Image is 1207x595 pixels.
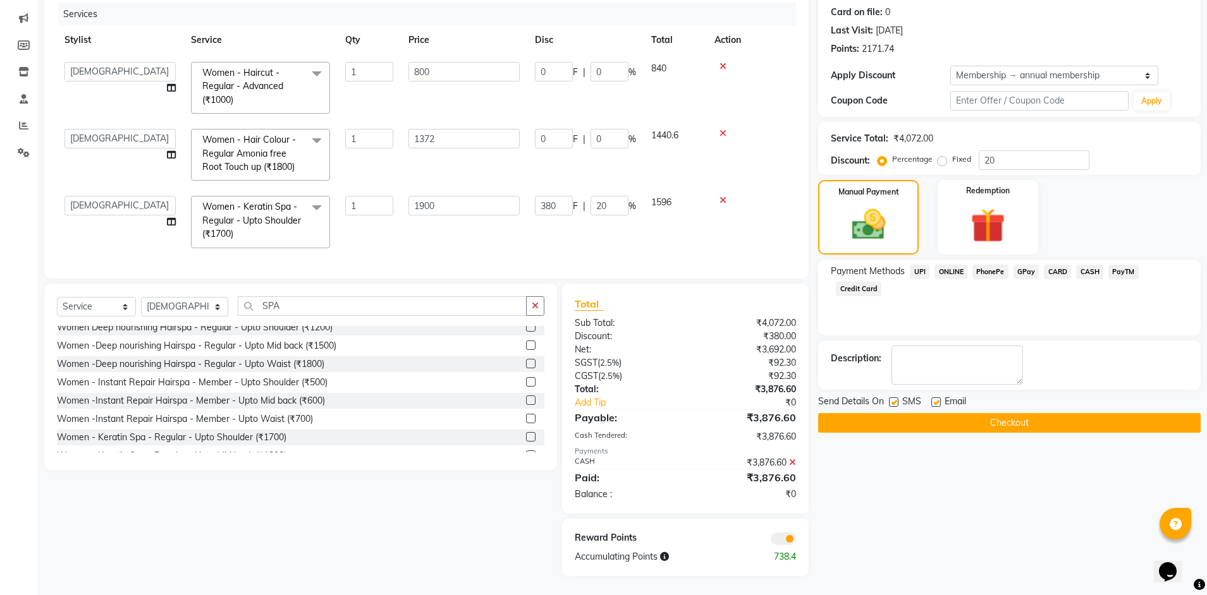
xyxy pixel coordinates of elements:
span: Email [945,395,966,411]
div: Discount: [831,154,870,167]
div: Payable: [565,410,685,425]
img: _cash.svg [842,205,896,244]
label: Redemption [966,185,1010,196]
div: ₹0 [685,488,806,501]
div: ₹3,876.60 [685,470,806,485]
button: Checkout [818,413,1201,433]
span: Women - Haircut - Regular - Advanced (₹1000) [202,67,283,105]
div: ₹92.30 [685,370,806,383]
div: ₹3,876.60 [685,430,806,443]
span: % [628,200,636,213]
span: GPay [1014,265,1039,279]
div: ₹4,072.00 [893,132,933,145]
div: Accumulating Points [565,550,745,563]
th: Total [644,26,707,54]
div: Points: [831,42,859,56]
input: Search or Scan [238,296,527,316]
div: ₹3,876.60 [685,410,806,425]
span: 1596 [651,196,671,208]
span: % [628,66,636,79]
div: Women - Keratin Spa - Regular - Upto Mid back (₹1800) [57,449,286,462]
div: Discount: [565,330,685,343]
span: CASH [1076,265,1103,279]
label: Percentage [892,153,933,165]
th: Stylist [57,26,183,54]
div: Balance : [565,488,685,501]
img: _gift.svg [960,204,1016,247]
div: Women - Keratin Spa - Regular - Upto Shoulder (₹1700) [57,431,286,444]
div: ( ) [565,370,685,383]
span: 2.5% [601,371,620,381]
a: x [233,228,239,239]
label: Manual Payment [838,186,899,198]
div: CASH [565,456,685,469]
span: | [583,200,585,213]
div: Net: [565,343,685,356]
th: Service [183,26,338,54]
div: Women -Deep nourishing Hairspa - Regular - Upto Waist (₹1800) [57,358,324,371]
div: 738.4 [745,550,806,563]
span: F [573,66,578,79]
span: Women - Hair Colour - Regular Amonia free Root Touch up (₹1800) [202,134,296,172]
div: ₹3,876.60 [685,383,806,396]
span: | [583,66,585,79]
span: CARD [1044,265,1071,279]
span: Payment Methods [831,265,905,278]
div: Women -Instant Repair Hairspa - Member - Upto Mid back (₹600) [57,394,325,407]
div: Women Deep nourishing Hairspa - Regular - Upto Shoulder (₹1200) [57,321,333,334]
span: UPI [910,265,929,279]
th: Qty [338,26,401,54]
div: Reward Points [565,531,685,545]
div: ₹4,072.00 [685,316,806,330]
span: SMS [902,395,921,411]
div: Sub Total: [565,316,685,330]
span: 2.5% [600,358,619,368]
span: PhonePe [972,265,1008,279]
th: Price [401,26,527,54]
div: ₹92.30 [685,356,806,370]
div: Women -Deep nourishing Hairspa - Regular - Upto Mid back (₹1500) [57,339,336,352]
div: Service Total: [831,132,888,145]
div: Total: [565,383,685,396]
span: CGST [575,370,598,382]
a: x [295,161,300,172]
div: ₹0 [706,396,806,409]
div: ₹3,692.00 [685,343,806,356]
span: ONLINE [934,265,967,279]
span: F [573,200,578,213]
th: Disc [527,26,644,54]
a: Add Tip [565,396,706,409]
div: ₹3,876.60 [685,456,806,469]
button: Apply [1134,92,1170,111]
span: Send Details On [818,395,884,411]
div: [DATE] [876,24,903,37]
div: Coupon Code [831,94,950,107]
span: Women - Keratin Spa - Regular - Upto Shoulder (₹1700) [202,201,301,239]
span: Credit Card [836,282,881,296]
div: ₹380.00 [685,330,806,343]
div: Women -Instant Repair Hairspa - Member - Upto Waist (₹700) [57,412,313,426]
span: F [573,133,578,146]
label: Fixed [952,153,971,165]
div: 0 [885,6,890,19]
div: 2171.74 [862,42,894,56]
div: Cash Tendered: [565,430,685,443]
span: 840 [651,63,666,74]
div: Paid: [565,470,685,485]
div: Women - Instant Repair Hairspa - Member - Upto Shoulder (₹500) [57,376,328,389]
div: Apply Discount [831,69,950,82]
div: Last Visit: [831,24,873,37]
a: x [233,94,239,105]
span: SGST [575,357,597,368]
span: Total [575,297,604,311]
span: | [583,133,585,146]
div: Services [58,3,806,26]
div: Description: [831,352,881,365]
span: PayTM [1108,265,1139,279]
div: Card on file: [831,6,883,19]
div: ( ) [565,356,685,370]
th: Action [707,26,796,54]
span: 1440.6 [651,129,678,141]
div: Payments [575,446,796,457]
span: % [628,133,636,146]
